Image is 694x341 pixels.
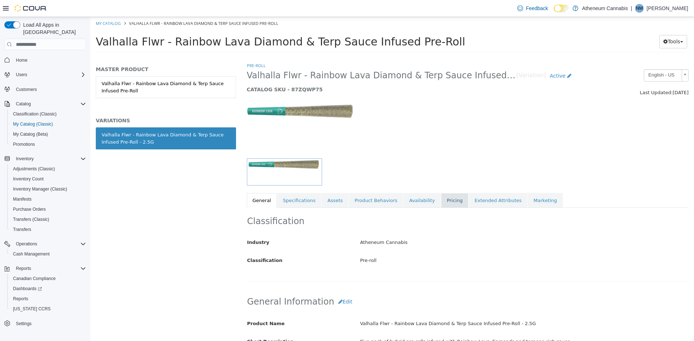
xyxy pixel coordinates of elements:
[554,53,588,64] span: English - US
[7,129,89,139] button: My Catalog (Beta)
[10,175,47,183] a: Inventory Count
[1,99,89,109] button: Catalog
[11,114,140,128] div: Valhalla Flwr - Rainbow Lava Diamond & Terp Sauce Infused Pre-Roll - 2.5G
[10,140,86,149] span: Promotions
[13,154,86,163] span: Inventory
[514,1,551,16] a: Feedback
[10,195,86,204] span: Manifests
[157,69,485,76] h5: CATALOG SKU - 87ZQWP75
[10,215,52,224] a: Transfers (Classic)
[10,294,86,303] span: Reports
[10,274,86,283] span: Canadian Compliance
[7,164,89,174] button: Adjustments (Classic)
[13,276,56,281] span: Canadian Compliance
[7,119,89,129] button: My Catalog (Classic)
[636,4,643,13] span: NM
[582,4,628,13] p: Atheneum Cannabis
[264,319,603,331] div: Five-pack of hybrid pre-rolls infused with Rainbow Lava diamonds and terpene-rich sauce
[231,176,258,191] a: Assets
[13,240,40,248] button: Operations
[10,140,38,149] a: Promotions
[13,196,31,202] span: Manifests
[264,219,603,232] div: Atheneum Cannabis
[5,49,146,56] h5: MASTER PRODUCT
[13,100,86,108] span: Catalog
[16,87,37,92] span: Customers
[157,53,426,64] span: Valhalla Flwr - Rainbow Lava Diamond & Terp Sauce Infused Pre-Roll - 2.5G
[7,274,89,284] button: Canadian Compliance
[10,274,59,283] a: Canadian Compliance
[13,186,67,192] span: Inventory Manager (Classic)
[10,205,86,214] span: Purchase Orders
[13,70,86,79] span: Users
[16,321,31,327] span: Settings
[313,176,350,191] a: Availability
[13,141,35,147] span: Promotions
[526,5,548,12] span: Feedback
[10,305,53,313] a: [US_STATE] CCRS
[1,54,89,65] button: Home
[569,18,597,31] button: Tools
[1,318,89,329] button: Settings
[13,56,30,65] a: Home
[635,4,644,13] div: Nick Miller
[157,278,598,292] h2: General Information
[10,110,86,118] span: Classification (Classic)
[7,204,89,214] button: Purchase Orders
[157,322,204,327] span: Short Description
[10,165,58,173] a: Adjustments (Classic)
[554,5,569,12] input: Dark Mode
[16,266,31,271] span: Reports
[13,100,34,108] button: Catalog
[7,139,89,149] button: Promotions
[10,120,86,128] span: My Catalog (Classic)
[13,296,28,302] span: Reports
[5,4,30,9] a: My Catalog
[5,59,146,81] a: Valhalla Flwr - Rainbow Lava Diamond & Terp Sauce Infused Pre-Roll
[5,100,146,107] h5: VARIATIONS
[10,110,60,118] a: Classification (Classic)
[258,176,313,191] a: Product Behaviors
[10,130,51,139] a: My Catalog (Beta)
[20,21,86,36] span: Load All Apps in [GEOGRAPHIC_DATA]
[7,284,89,294] a: Dashboards
[16,72,27,78] span: Users
[7,174,89,184] button: Inventory Count
[13,264,34,273] button: Reports
[16,57,27,63] span: Home
[13,264,86,273] span: Reports
[10,225,34,234] a: Transfers
[244,278,266,292] button: Edit
[264,237,603,250] div: Pre-roll
[13,251,50,257] span: Cash Management
[378,176,437,191] a: Extended Attributes
[1,263,89,274] button: Reports
[39,4,188,9] span: Valhalla Flwr - Rainbow Lava Diamond & Terp Sauce Infused Pre-Roll
[426,56,455,62] small: [Variation]
[1,239,89,249] button: Operations
[10,284,86,293] span: Dashboards
[13,286,42,292] span: Dashboards
[7,214,89,224] button: Transfers (Classic)
[10,175,86,183] span: Inventory Count
[13,319,34,328] a: Settings
[13,227,31,232] span: Transfers
[10,185,86,193] span: Inventory Manager (Classic)
[10,130,86,139] span: My Catalog (Beta)
[13,121,53,127] span: My Catalog (Classic)
[157,241,192,246] span: Classification
[157,304,194,309] span: Product Name
[554,12,554,13] span: Dark Mode
[187,176,231,191] a: Specifications
[10,165,86,173] span: Adjustments (Classic)
[459,56,475,62] span: Active
[10,205,49,214] a: Purchase Orders
[157,223,179,228] span: Industry
[14,5,47,12] img: Cova
[1,70,89,80] button: Users
[10,305,86,313] span: Washington CCRS
[13,85,86,94] span: Customers
[10,215,86,224] span: Transfers (Classic)
[16,101,31,107] span: Catalog
[10,284,45,293] a: Dashboards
